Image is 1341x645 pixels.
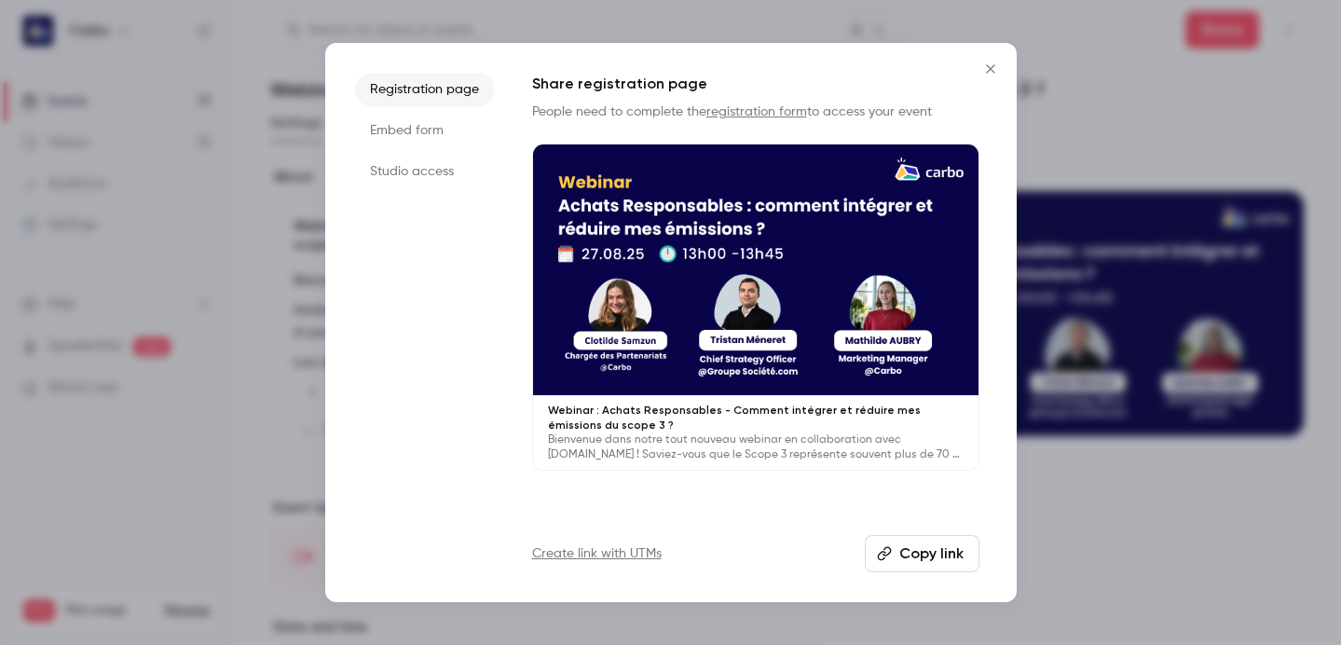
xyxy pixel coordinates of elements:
[548,403,964,432] p: Webinar : Achats Responsables - Comment intégrer et réduire mes émissions du scope 3 ?
[532,544,662,563] a: Create link with UTMs
[532,144,979,471] a: Webinar : Achats Responsables - Comment intégrer et réduire mes émissions du scope 3 ?Bienvenue d...
[548,432,964,462] p: Bienvenue dans notre tout nouveau webinar en collaboration avec [DOMAIN_NAME] ! Saviez-vous que l...
[355,73,495,106] li: Registration page
[532,103,979,121] p: People need to complete the to access your event
[972,50,1009,88] button: Close
[355,155,495,188] li: Studio access
[355,114,495,147] li: Embed form
[532,73,979,95] h1: Share registration page
[706,105,807,118] a: registration form
[865,535,979,572] button: Copy link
